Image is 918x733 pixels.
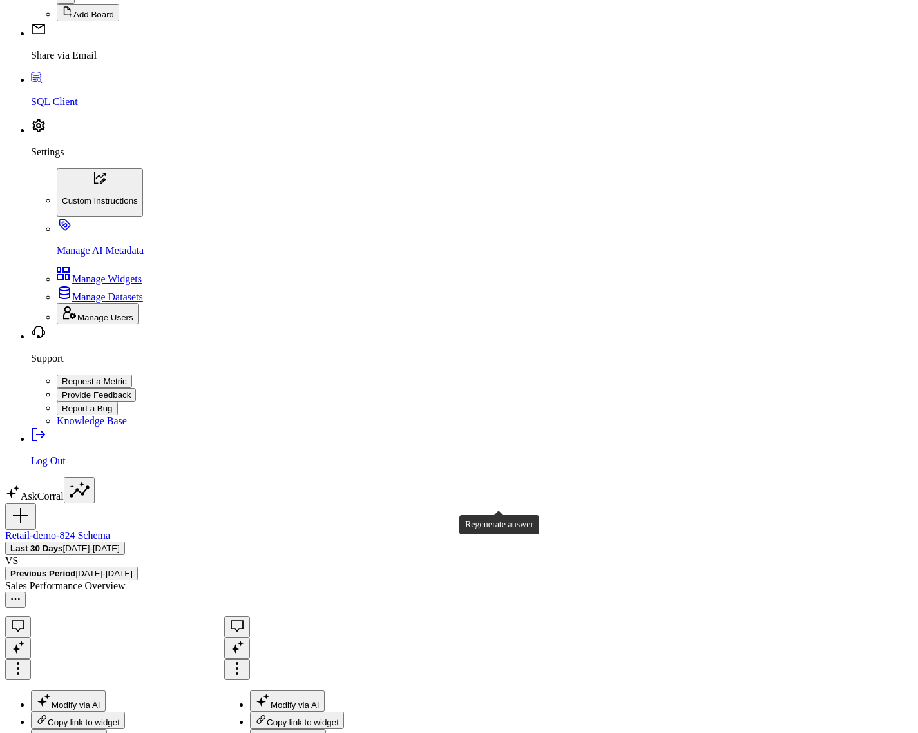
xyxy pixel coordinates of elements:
button: Request a Metric [57,375,132,388]
div: Sales Performance Overview [5,580,126,592]
button: Report a Bug [57,402,118,415]
span: [DATE] - [DATE] [63,543,120,553]
p: Share via Email [31,50,913,61]
span: Manage Widgets [72,273,142,284]
button: Custom Instructions [57,168,143,217]
button: Manage Users [57,303,139,324]
button: Modify via AI [250,690,325,712]
button: Modify via AI [31,690,106,712]
p: Custom Instructions [62,196,138,206]
b: Last 30 Days [10,543,63,553]
span: [DATE] - [DATE] [75,569,132,578]
div: VS [5,555,913,567]
a: Knowledge Base [57,415,127,426]
p: Manage AI Metadata [57,245,913,257]
button: Add Board [57,4,119,21]
p: Support [31,353,913,364]
button: Copy link to widget [250,712,344,729]
button: Copy link to widget [31,712,125,729]
a: SQL Client [31,74,913,108]
p: SQL Client [31,96,913,108]
a: Manage Datasets [57,291,143,302]
p: Settings [31,146,913,158]
button: Previous Period[DATE]-[DATE] [5,567,138,580]
span: Manage Datasets [72,291,143,302]
a: AskCorral [5,491,64,502]
button: Provide Feedback [57,388,136,402]
a: Log Out [31,433,913,467]
span: Manage Users [77,313,133,322]
a: Retail-demo-824 Schema [5,530,110,541]
a: Manage AI Metadata [57,223,913,257]
b: Previous Period [10,569,75,578]
button: Last 30 Days[DATE]-[DATE] [5,542,125,555]
a: Manage Widgets [57,273,142,284]
p: Log Out [31,455,913,467]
